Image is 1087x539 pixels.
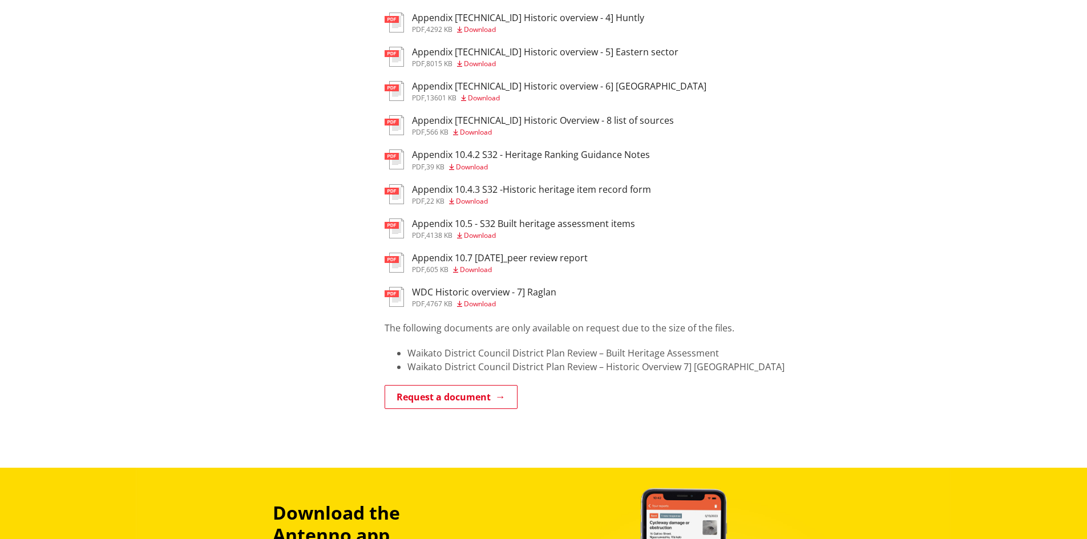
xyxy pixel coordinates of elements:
[464,25,496,34] span: Download
[385,253,404,273] img: document-pdf.svg
[385,115,404,135] img: document-pdf.svg
[456,196,488,206] span: Download
[1035,491,1076,532] iframe: Messenger Launcher
[426,25,452,34] span: 4292 KB
[412,232,635,239] div: ,
[426,196,445,206] span: 22 KB
[412,301,556,307] div: ,
[385,81,404,101] img: document-pdf.svg
[412,60,678,67] div: ,
[385,47,678,67] a: Appendix [TECHNICAL_ID] Historic overview - 5] Eastern sector pdf,8015 KB Download
[412,93,425,103] span: pdf
[385,184,651,205] a: Appendix 10.4.3 S32 -Historic heritage item record form pdf,22 KB Download
[412,164,650,171] div: ,
[412,81,706,92] h3: Appendix [TECHNICAL_ID] Historic overview - 6] [GEOGRAPHIC_DATA]
[412,218,635,229] h3: Appendix 10.5 - S32 Built heritage assessment items
[385,287,556,307] a: WDC Historic overview - 7] Raglan pdf,4767 KB Download
[412,162,425,172] span: pdf
[385,218,635,239] a: Appendix 10.5 - S32 Built heritage assessment items pdf,4138 KB Download
[460,127,492,137] span: Download
[426,265,448,274] span: 605 KB
[464,230,496,240] span: Download
[426,59,452,68] span: 8015 KB
[412,266,588,273] div: ,
[460,265,492,274] span: Download
[456,162,488,172] span: Download
[412,127,425,137] span: pdf
[412,13,644,23] h3: Appendix [TECHNICAL_ID] Historic overview - 4] Huntly
[412,265,425,274] span: pdf
[426,127,448,137] span: 566 KB
[385,218,404,238] img: document-pdf.svg
[407,360,871,374] li: Waikato District Council District Plan Review – Historic Overview 7] [GEOGRAPHIC_DATA]
[385,321,871,335] p: The following documents are only available on request due to the size of the files.
[412,253,588,264] h3: Appendix 10.7 [DATE]_peer review report
[412,59,425,68] span: pdf
[385,13,644,33] a: Appendix [TECHNICAL_ID] Historic overview - 4] Huntly pdf,4292 KB Download
[385,385,518,409] a: Request a document
[412,299,425,309] span: pdf
[385,184,404,204] img: document-pdf.svg
[412,25,425,34] span: pdf
[464,59,496,68] span: Download
[407,346,871,360] li: Waikato District Council District Plan Review – Built Heritage Assessment
[412,230,425,240] span: pdf
[385,47,404,67] img: document-pdf.svg
[426,162,445,172] span: 39 KB
[412,26,644,33] div: ,
[412,287,556,298] h3: WDC Historic overview - 7] Raglan
[412,198,651,205] div: ,
[412,47,678,58] h3: Appendix [TECHNICAL_ID] Historic overview - 5] Eastern sector
[412,129,674,136] div: ,
[385,115,674,136] a: Appendix [TECHNICAL_ID] Historic Overview - 8 list of sources pdf,566 KB Download
[426,93,456,103] span: 13601 KB
[412,184,651,195] h3: Appendix 10.4.3 S32 -Historic heritage item record form
[385,81,706,102] a: Appendix [TECHNICAL_ID] Historic overview - 6] [GEOGRAPHIC_DATA] pdf,13601 KB Download
[385,253,588,273] a: Appendix 10.7 [DATE]_peer review report pdf,605 KB Download
[468,93,500,103] span: Download
[412,196,425,206] span: pdf
[385,287,404,307] img: document-pdf.svg
[412,149,650,160] h3: Appendix 10.4.2 S32 - Heritage Ranking Guidance Notes
[385,149,650,170] a: Appendix 10.4.2 S32 - Heritage Ranking Guidance Notes pdf,39 KB Download
[412,95,706,102] div: ,
[426,230,452,240] span: 4138 KB
[412,115,674,126] h3: Appendix [TECHNICAL_ID] Historic Overview - 8 list of sources
[464,299,496,309] span: Download
[385,13,404,33] img: document-pdf.svg
[426,299,452,309] span: 4767 KB
[385,149,404,169] img: document-pdf.svg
